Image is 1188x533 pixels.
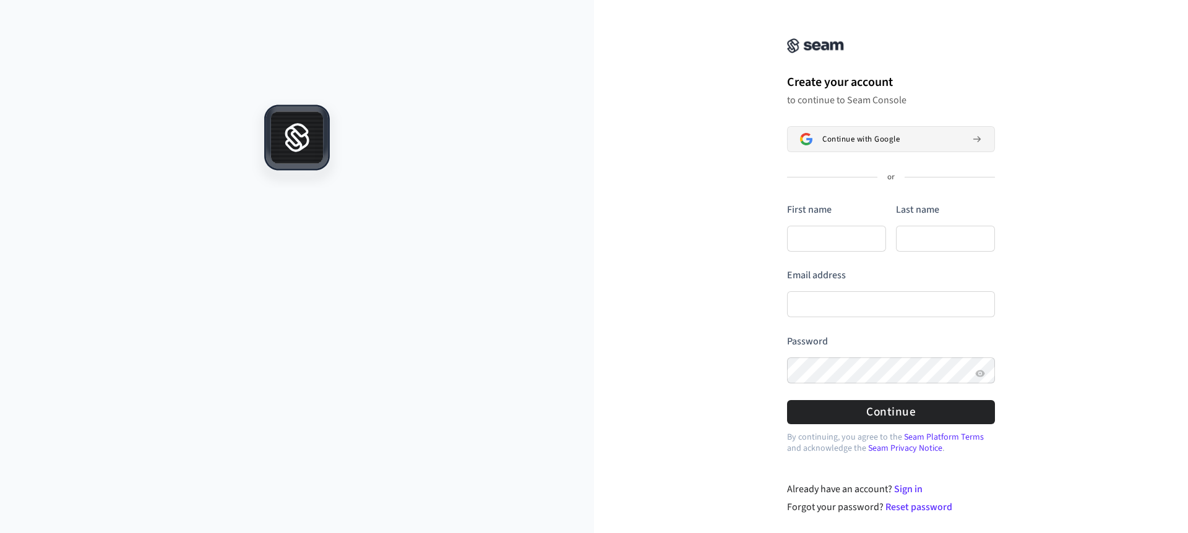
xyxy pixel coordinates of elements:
img: Sign in with Google [800,133,812,145]
label: Email address [787,268,846,282]
p: or [887,172,895,183]
a: Seam Platform Terms [904,431,984,443]
a: Reset password [885,500,952,514]
h1: Create your account [787,73,995,92]
label: First name [787,203,832,216]
div: Forgot your password? [787,500,996,514]
span: Continue with Google [822,134,900,144]
label: Password [787,335,828,348]
p: By continuing, you agree to the and acknowledge the . [787,432,995,454]
a: Sign in [894,482,923,496]
button: Show password [973,366,988,381]
a: Seam Privacy Notice [868,442,942,454]
p: to continue to Seam Console [787,94,995,106]
button: Sign in with GoogleContinue with Google [787,126,995,152]
label: Last name [896,203,939,216]
div: Already have an account? [787,482,996,497]
img: Seam Console [787,38,844,53]
button: Continue [787,400,995,424]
